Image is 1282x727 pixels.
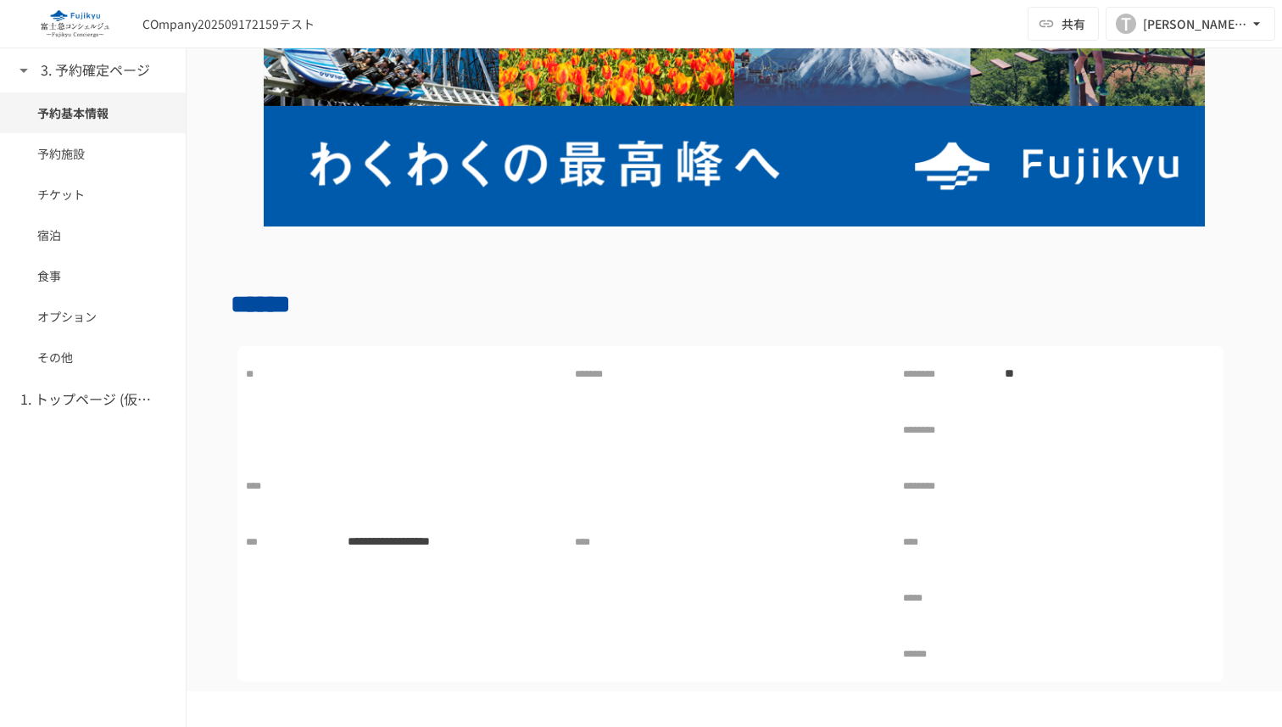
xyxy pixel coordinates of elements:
[20,10,129,37] img: eQeGXtYPV2fEKIA3pizDiVdzO5gJTl2ahLbsPaD2E4R
[37,266,148,285] span: 食事
[1028,7,1099,41] button: 共有
[41,59,150,81] h6: 3. 予約確定ページ
[37,103,148,122] span: 予約基本情報
[37,144,148,163] span: 予約施設
[1062,14,1085,33] span: 共有
[1116,14,1136,34] div: T
[1106,7,1275,41] button: T[PERSON_NAME][EMAIL_ADDRESS][PERSON_NAME][DOMAIN_NAME]
[37,185,148,204] span: チケット
[37,307,148,326] span: オプション
[1143,14,1248,35] div: [PERSON_NAME][EMAIL_ADDRESS][PERSON_NAME][DOMAIN_NAME]
[20,389,156,411] h6: 1. トップページ (仮予約一覧)
[37,226,148,244] span: 宿泊
[37,348,148,366] span: その他
[142,15,315,33] div: COmpany202509172159テスト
